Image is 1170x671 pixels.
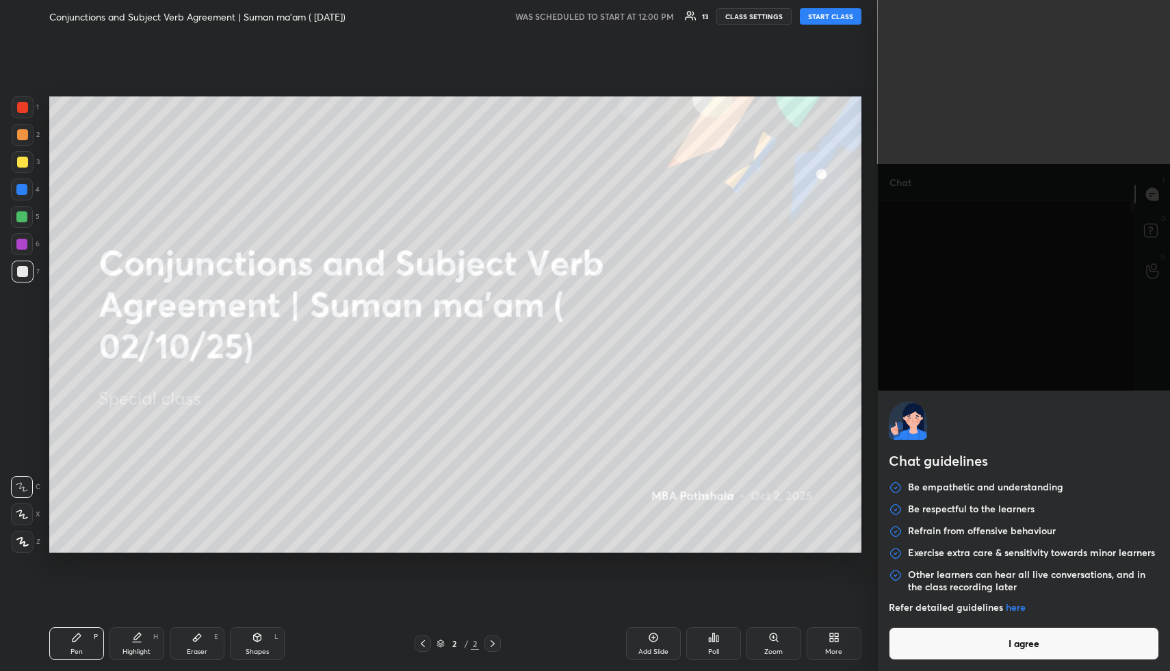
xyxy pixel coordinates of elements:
[11,233,40,255] div: 6
[464,640,468,648] div: /
[889,601,1160,614] p: Refer detailed guidelines
[908,568,1160,593] p: Other learners can hear all live conversations, and in the class recording later
[708,648,719,655] div: Poll
[12,151,40,173] div: 3
[70,648,83,655] div: Pen
[825,648,842,655] div: More
[274,633,278,640] div: L
[515,10,674,23] h5: WAS SCHEDULED TO START AT 12:00 PM
[1006,601,1026,614] a: here
[214,633,218,640] div: E
[12,124,40,146] div: 2
[153,633,158,640] div: H
[11,206,40,228] div: 5
[246,648,269,655] div: Shapes
[908,503,1035,516] p: Be respectful to the learners
[908,547,1155,560] p: Exercise extra care & sensitivity towards minor learners
[11,179,40,200] div: 4
[638,648,668,655] div: Add Slide
[122,648,151,655] div: Highlight
[800,8,861,25] button: START CLASS
[889,451,1160,474] h2: Chat guidelines
[94,633,98,640] div: P
[471,637,479,650] div: 2
[702,13,708,20] div: 13
[11,503,40,525] div: X
[12,96,39,118] div: 1
[889,627,1160,660] button: I agree
[49,10,346,23] h4: Conjunctions and Subject Verb Agreement | Suman ma'am ( [DATE])
[12,531,40,553] div: Z
[12,261,40,282] div: 7
[908,525,1056,538] p: Refrain from offensive behaviour
[187,648,207,655] div: Eraser
[716,8,792,25] button: CLASS SETTINGS
[447,640,461,648] div: 2
[764,648,783,655] div: Zoom
[11,476,40,498] div: C
[908,481,1063,495] p: Be empathetic and understanding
